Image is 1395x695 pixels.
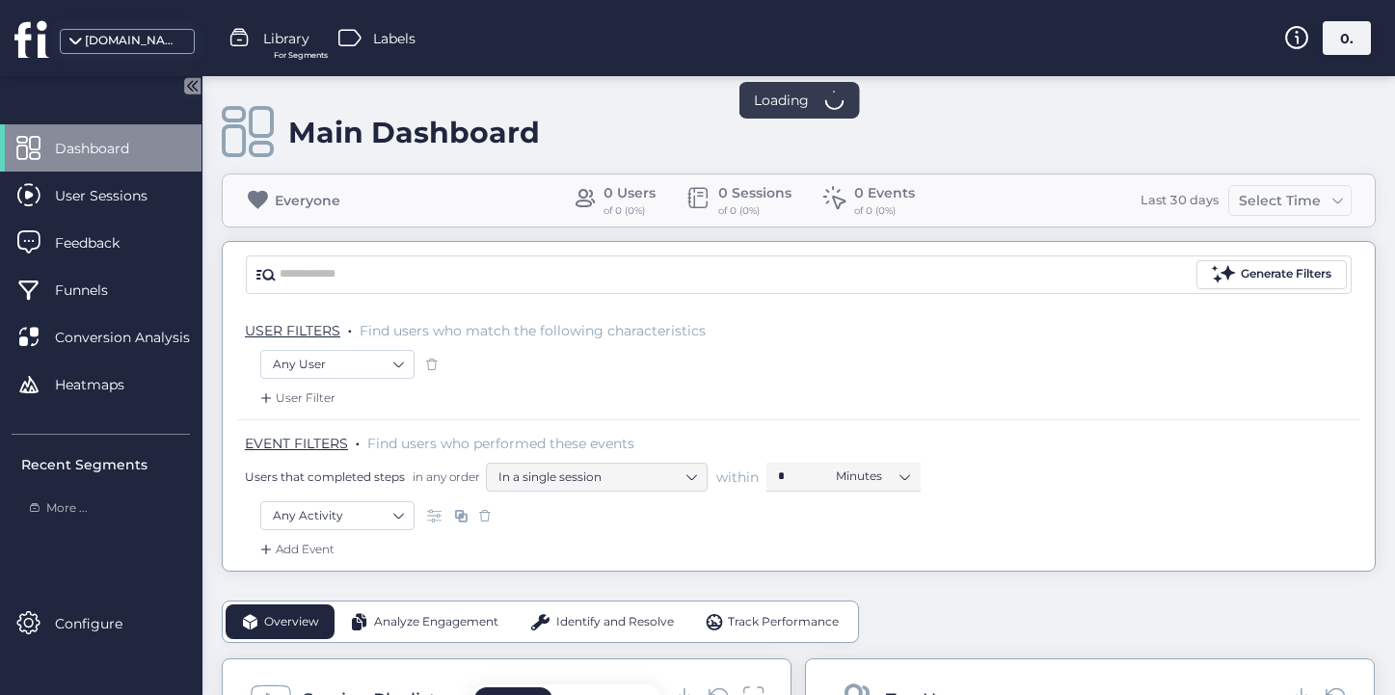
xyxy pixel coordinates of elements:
span: . [348,318,352,337]
span: Feedback [55,232,148,254]
button: Generate Filters [1196,260,1347,289]
nz-select-item: Any User [273,350,402,379]
nz-select-item: Minutes [836,462,909,491]
span: Overview [264,613,319,631]
span: . [356,431,360,450]
span: Users that completed steps [245,468,405,485]
span: in any order [409,468,480,485]
span: User Sessions [55,185,176,206]
span: Labels [373,28,416,49]
div: Generate Filters [1241,265,1331,283]
span: Analyze Engagement [374,613,498,631]
span: Track Performance [728,613,839,631]
nz-select-item: Any Activity [273,501,402,530]
div: 0. [1323,21,1371,55]
span: Conversion Analysis [55,327,219,348]
span: Funnels [55,280,137,301]
span: EVENT FILTERS [245,435,348,452]
span: More ... [46,499,88,518]
div: User Filter [256,388,335,408]
span: Dashboard [55,138,158,159]
span: Library [263,28,309,49]
div: [DOMAIN_NAME] [85,32,181,50]
span: within [716,468,759,487]
div: Add Event [256,540,335,559]
span: USER FILTERS [245,322,340,339]
span: Loading [754,90,809,111]
nz-select-item: In a single session [498,463,695,492]
span: Find users who match the following characteristics [360,322,706,339]
span: Configure [55,613,151,634]
div: Main Dashboard [288,115,540,150]
span: Identify and Resolve [556,613,674,631]
span: Find users who performed these events [367,435,634,452]
span: For Segments [274,49,328,62]
span: Heatmaps [55,374,153,395]
div: Recent Segments [21,454,190,475]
